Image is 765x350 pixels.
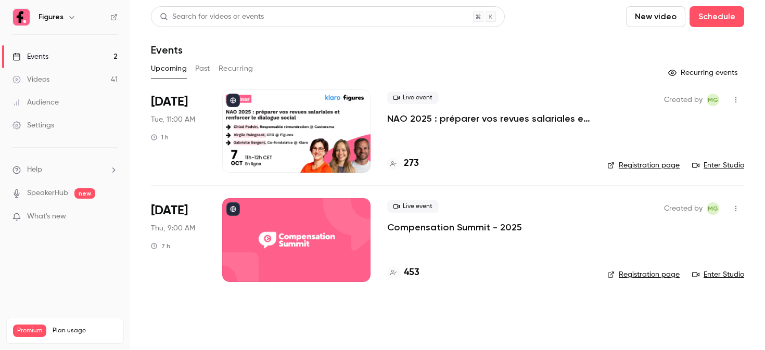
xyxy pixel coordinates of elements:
[151,89,206,173] div: Oct 7 Tue, 11:00 AM (Europe/Paris)
[105,212,118,222] iframe: Noticeable Trigger
[151,60,187,77] button: Upcoming
[151,94,188,110] span: [DATE]
[195,60,210,77] button: Past
[404,157,419,171] h4: 273
[692,269,744,280] a: Enter Studio
[387,221,522,234] a: Compensation Summit - 2025
[664,94,703,106] span: Created by
[692,160,744,171] a: Enter Studio
[27,164,42,175] span: Help
[387,112,591,125] a: NAO 2025 : préparer vos revues salariales et renforcer le dialogue social
[664,202,703,215] span: Created by
[387,92,439,104] span: Live event
[12,120,54,131] div: Settings
[151,133,169,141] div: 1 h
[151,114,195,125] span: Tue, 11:00 AM
[39,12,63,22] h6: Figures
[707,202,719,215] span: Mégane Gateau
[387,157,419,171] a: 273
[53,327,117,335] span: Plan usage
[690,6,744,27] button: Schedule
[219,60,253,77] button: Recurring
[151,44,183,56] h1: Events
[708,202,718,215] span: MG
[387,200,439,213] span: Live event
[12,97,59,108] div: Audience
[151,223,195,234] span: Thu, 9:00 AM
[12,74,49,85] div: Videos
[707,94,719,106] span: Mégane Gateau
[708,94,718,106] span: MG
[13,325,46,337] span: Premium
[151,198,206,281] div: Oct 16 Thu, 9:00 AM (Europe/Paris)
[626,6,685,27] button: New video
[12,51,48,62] div: Events
[12,164,118,175] li: help-dropdown-opener
[387,266,419,280] a: 453
[151,202,188,219] span: [DATE]
[13,9,30,25] img: Figures
[27,188,68,199] a: SpeakerHub
[27,211,66,222] span: What's new
[607,269,680,280] a: Registration page
[160,11,264,22] div: Search for videos or events
[664,64,744,81] button: Recurring events
[404,266,419,280] h4: 453
[151,242,170,250] div: 7 h
[74,188,95,199] span: new
[607,160,680,171] a: Registration page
